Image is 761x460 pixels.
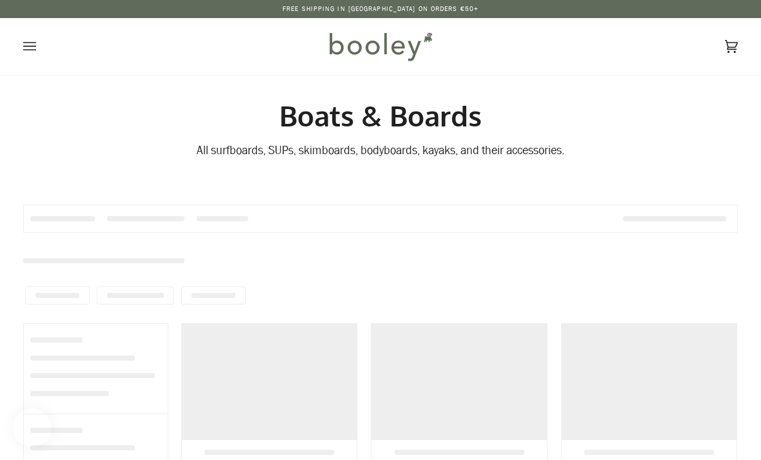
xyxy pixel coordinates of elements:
img: Booley [324,28,437,65]
button: Open menu [23,18,62,75]
iframe: Button to open loyalty program pop-up [13,408,52,447]
div: All surfboards, SUPs, skimboards, bodyboards, kayaks, and their accessories. [23,143,738,159]
h1: Boats & Boards [23,98,738,134]
p: Free Shipping in [GEOGRAPHIC_DATA] on Orders €50+ [282,4,479,14]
